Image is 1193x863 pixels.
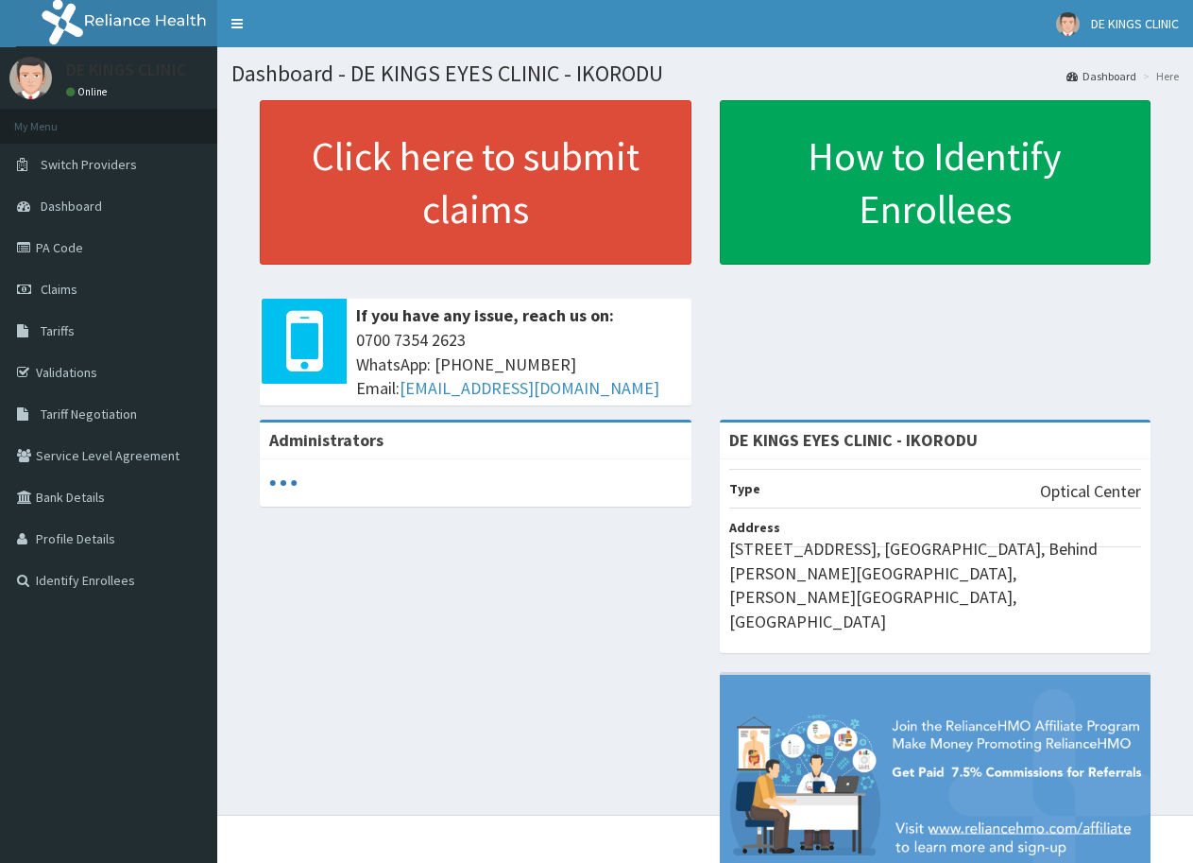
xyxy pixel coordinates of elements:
a: Click here to submit claims [260,100,691,265]
b: Address [729,519,780,536]
svg: audio-loading [269,469,298,497]
b: If you have any issue, reach us on: [356,304,614,326]
span: Dashboard [41,198,102,215]
strong: DE KINGS EYES CLINIC - IKORODU [729,429,978,451]
li: Here [1138,68,1179,84]
span: Switch Providers [41,156,137,173]
a: Online [66,85,111,98]
img: User Image [1056,12,1080,36]
b: Administrators [269,429,383,451]
p: DE KINGS CLINIC [66,61,186,78]
h1: Dashboard - DE KINGS EYES CLINIC - IKORODU [231,61,1179,86]
a: Dashboard [1066,68,1136,84]
span: 0700 7354 2623 WhatsApp: [PHONE_NUMBER] Email: [356,328,682,401]
span: Tariffs [41,322,75,339]
span: DE KINGS CLINIC [1091,15,1179,32]
p: [STREET_ADDRESS], [GEOGRAPHIC_DATA], Behind [PERSON_NAME][GEOGRAPHIC_DATA], [PERSON_NAME][GEOGRAP... [729,537,1142,634]
span: Claims [41,281,77,298]
p: Optical Center [1040,479,1141,504]
span: Tariff Negotiation [41,406,137,423]
a: [EMAIL_ADDRESS][DOMAIN_NAME] [400,377,659,399]
b: Type [729,480,760,497]
a: How to Identify Enrollees [720,100,1151,265]
img: User Image [9,57,52,99]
